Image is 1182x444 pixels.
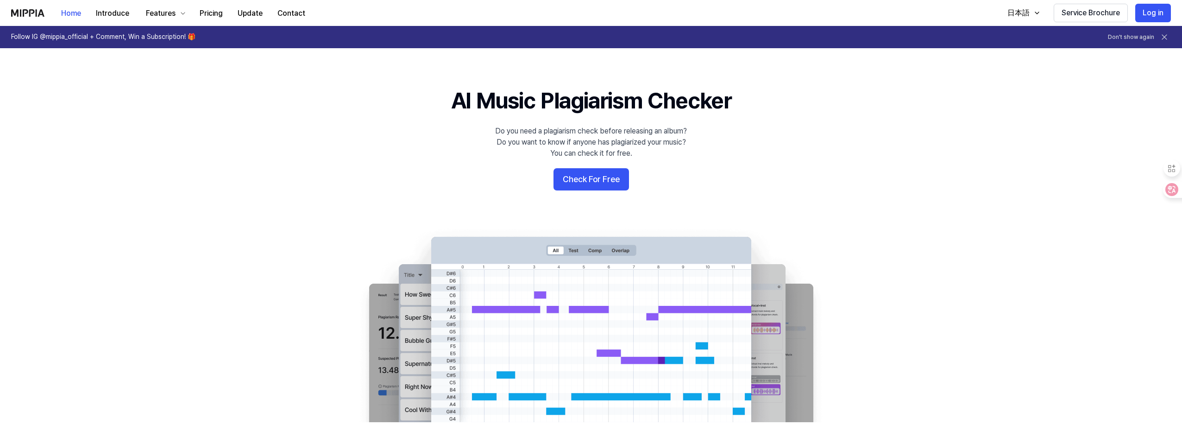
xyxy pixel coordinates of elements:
button: 日本語 [998,4,1046,22]
h1: Follow IG @mippia_official + Comment, Win a Subscription! 🎁 [11,32,195,42]
button: Service Brochure [1054,4,1128,22]
a: Home [54,0,88,26]
img: main Image [350,228,832,422]
a: Update [230,0,270,26]
img: logo [11,9,44,17]
button: Introduce [88,4,137,23]
button: Home [54,4,88,23]
div: 日本語 [1006,7,1031,19]
div: Features [144,8,177,19]
button: Update [230,4,270,23]
h1: AI Music Plagiarism Checker [451,85,731,116]
button: Pricing [192,4,230,23]
button: Log in [1135,4,1171,22]
button: Features [137,4,192,23]
button: Contact [270,4,313,23]
button: Check For Free [553,168,629,190]
button: Don't show again [1108,33,1154,41]
div: Do you need a plagiarism check before releasing an album? Do you want to know if anyone has plagi... [495,126,687,159]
